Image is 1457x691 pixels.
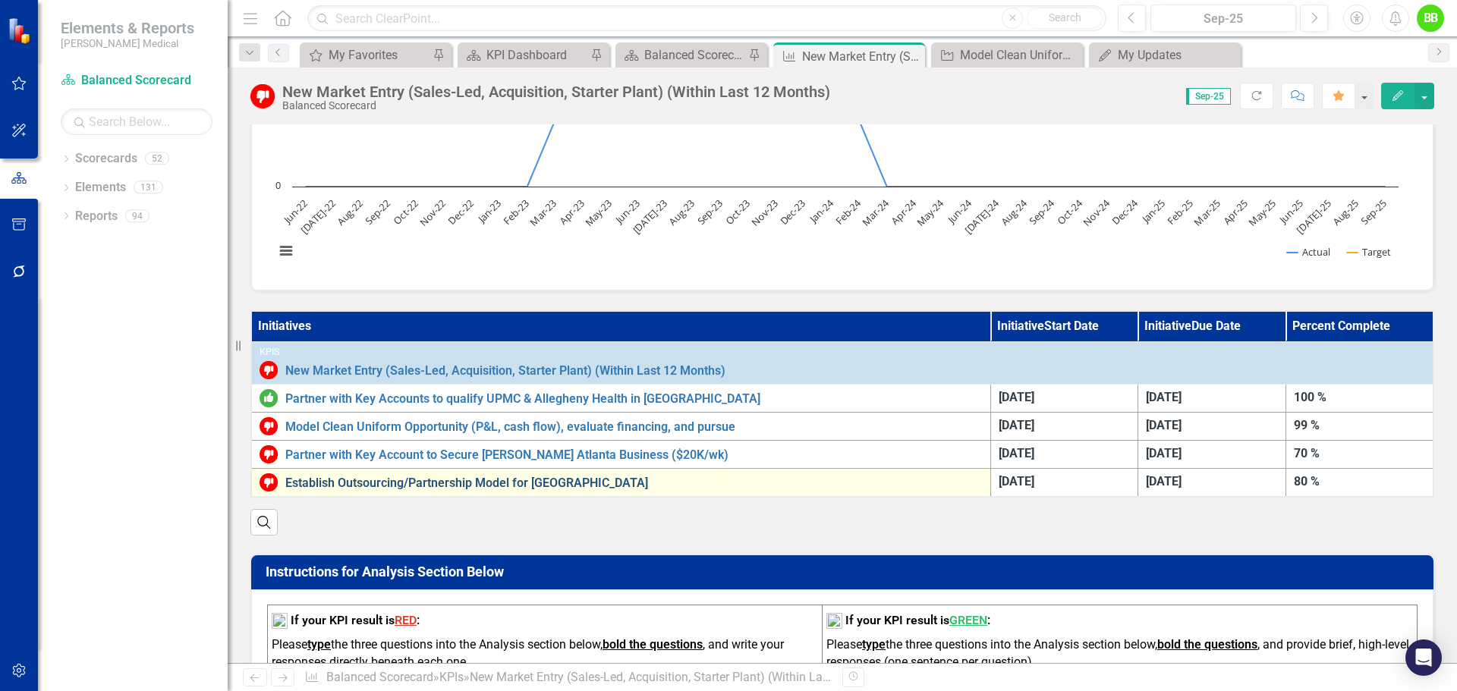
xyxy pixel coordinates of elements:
div: 131 [134,181,163,194]
td: Double-Click to Edit [1285,441,1433,469]
text: Oct-24 [1054,196,1085,228]
text: Aug-24 [998,196,1030,228]
p: Please the three questions into the Analysis section below, , and provide brief, high-level respo... [826,636,1413,674]
a: Model Clean Uniform Opportunity (P&L, cash flow), evaluate financing, and pursue [285,420,983,434]
text: [DATE]-22 [297,196,338,237]
text: Jan-25 [1138,196,1168,227]
text: Jun-25 [1276,196,1306,227]
a: Partner with Key Accounts to qualify UPMC & Allegheny Health in [GEOGRAPHIC_DATA] [285,392,983,406]
span: [DATE] [999,418,1034,432]
div: Model Clean Uniform Opportunity (P&L, cash flow), evaluate financing, and pursue [960,46,1079,64]
a: My Updates [1093,46,1237,64]
strong: type [307,637,331,652]
text: May-24 [914,196,947,230]
img: mceclip1%20v16.png [826,613,842,629]
text: Sep-22 [362,196,393,228]
text: Dec-24 [1109,196,1141,228]
text: Sep-25 [1358,196,1389,228]
input: Search ClearPoint... [307,5,1106,32]
strong: If your KPI result is : [845,613,990,627]
a: New Market Entry (Sales-Led, Acquisition, Starter Plant) (Within Last 12 Months) [285,364,1425,378]
text: Nov-24 [1081,196,1113,229]
img: Below Target [260,417,278,435]
a: Balanced Scorecard [61,72,212,90]
a: Establish Outsourcing/Partnership Model for [GEOGRAPHIC_DATA] [285,476,983,490]
text: May-23 [582,196,615,229]
a: Elements [75,179,126,196]
div: 80 % [1294,473,1425,491]
text: Sep-23 [694,196,725,228]
text: Oct-23 [722,196,753,227]
a: KPI Dashboard [461,46,587,64]
h3: Instructions for Analysis Section Below [266,564,1424,579]
div: 52 [145,152,169,165]
text: Aug-22 [334,196,366,228]
text: Jan-24 [806,196,836,227]
span: [DATE] [1146,390,1182,404]
text: [DATE]-23 [630,196,670,237]
button: Sep-25 [1150,5,1296,32]
img: On or Above Target [260,389,278,407]
div: Balanced Scorecard Welcome Page [644,46,744,64]
text: Nov-22 [417,196,448,228]
span: [DATE] [1146,474,1182,488]
text: Jun-22 [280,196,310,227]
text: [DATE]-25 [1293,196,1333,237]
td: Double-Click to Edit [1138,413,1286,441]
text: Apr-25 [1220,196,1251,227]
div: Chart. Highcharts interactive chart. [267,47,1418,275]
div: New Market Entry (Sales-Led, Acquisition, Starter Plant) (Within Last 12 Months) [470,670,898,684]
text: Dec-22 [445,196,477,228]
button: Show Target [1347,245,1392,259]
img: Below Target [250,84,275,108]
td: Double-Click to Edit Right Click for Context Menu [251,441,990,469]
span: [DATE] [999,446,1034,460]
td: Double-Click to Edit Right Click for Context Menu [251,413,990,441]
td: Double-Click to Edit [1285,413,1433,441]
text: Mar-24 [859,196,892,229]
text: Mar-23 [527,196,559,228]
span: Sep-25 [1186,88,1231,105]
text: May-25 [1245,196,1278,229]
input: Search Below... [61,108,212,135]
text: Aug-23 [666,196,697,228]
text: Sep-24 [1026,196,1058,228]
td: Double-Click to Edit [1138,385,1286,413]
text: Mar-25 [1191,196,1223,228]
strong: type [862,637,886,652]
td: Double-Click to Edit [1285,385,1433,413]
div: Open Intercom Messenger [1405,639,1442,676]
strong: If your KPI result is : [291,613,420,627]
div: 94 [125,209,149,222]
span: RED [395,613,417,627]
span: [DATE] [999,474,1034,488]
div: Balanced Scorecard [282,100,830,112]
span: Search [1049,11,1081,24]
span: [DATE] [999,390,1034,404]
div: KPI Dashboard [486,46,587,64]
div: 100 % [1294,389,1425,407]
strong: bold the questions [603,637,703,652]
div: My Updates [1118,46,1237,64]
button: Search [1027,8,1103,29]
a: Balanced Scorecard [326,670,433,684]
p: Please the three questions into the Analysis section below, , and write your responses directly b... [272,636,818,674]
text: 0 [275,178,281,192]
img: ClearPoint Strategy [8,17,34,44]
a: My Favorites [304,46,429,64]
img: Below Target [260,473,278,492]
div: New Market Entry (Sales-Led, Acquisition, Starter Plant) (Within Last 12 Months) [802,47,921,66]
button: Show Actual [1287,245,1330,259]
div: BB [1417,5,1444,32]
small: [PERSON_NAME] Medical [61,37,194,49]
div: » » [304,669,831,686]
div: 70 % [1294,445,1425,463]
a: KPIs [439,670,464,684]
span: GREEN [949,613,987,627]
text: Feb-25 [1164,196,1195,228]
td: Double-Click to Edit [1285,469,1433,498]
td: Double-Click to Edit Right Click for Context Menu [251,342,1433,385]
img: Below Target [260,361,278,379]
td: Double-Click to Edit [990,469,1138,498]
strong: bold the questions [1157,637,1257,652]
